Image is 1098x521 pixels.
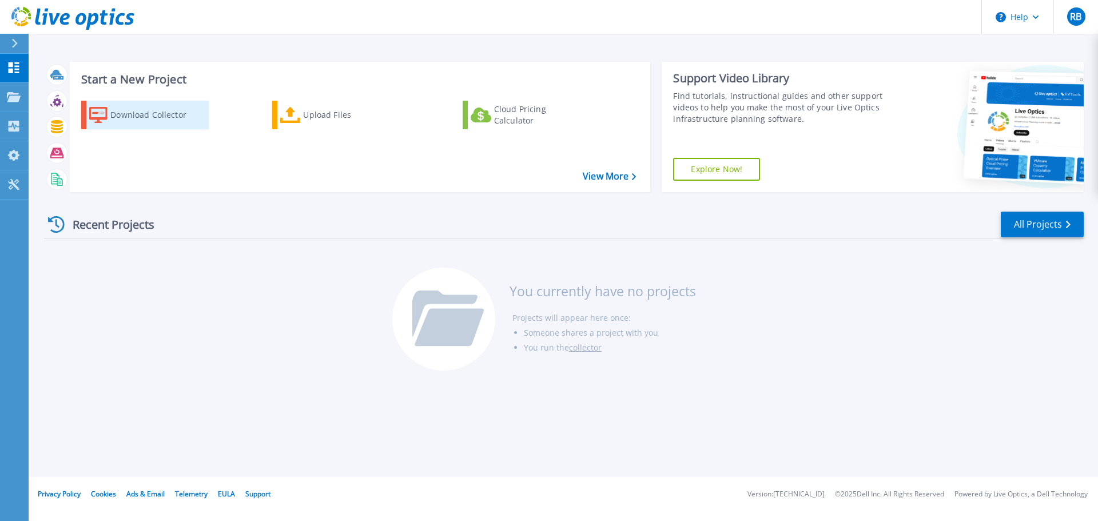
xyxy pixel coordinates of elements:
a: collector [569,342,602,353]
li: Powered by Live Optics, a Dell Technology [954,491,1088,498]
div: Cloud Pricing Calculator [494,104,586,126]
li: Projects will appear here once: [512,311,696,325]
a: All Projects [1001,212,1084,237]
a: Explore Now! [673,158,760,181]
a: Download Collector [81,101,209,129]
span: RB [1070,12,1081,21]
a: Upload Files [272,101,400,129]
a: Support [245,489,270,499]
h3: Start a New Project [81,73,636,86]
div: Support Video Library [673,71,888,86]
a: EULA [218,489,235,499]
h3: You currently have no projects [510,285,696,297]
div: Recent Projects [44,210,170,238]
div: Download Collector [110,104,202,126]
a: View More [583,171,636,182]
li: You run the [524,340,696,355]
div: Find tutorials, instructional guides and other support videos to help you make the most of your L... [673,90,888,125]
li: © 2025 Dell Inc. All Rights Reserved [835,491,944,498]
li: Version: [TECHNICAL_ID] [747,491,825,498]
a: Cookies [91,489,116,499]
a: Telemetry [175,489,208,499]
a: Cloud Pricing Calculator [463,101,590,129]
a: Ads & Email [126,489,165,499]
div: Upload Files [303,104,395,126]
li: Someone shares a project with you [524,325,696,340]
a: Privacy Policy [38,489,81,499]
